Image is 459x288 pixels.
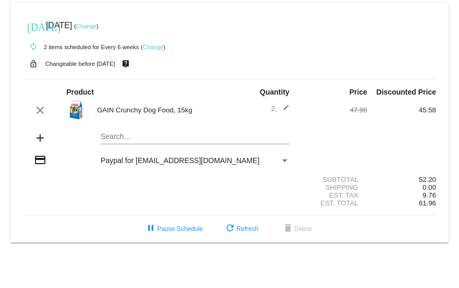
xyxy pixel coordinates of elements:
[367,176,436,183] div: 52.20
[101,156,289,165] mat-select: Payment Method
[273,220,321,238] button: Delete
[34,132,46,144] mat-icon: add
[23,44,139,50] small: 2 items scheduled for Every 6 weeks
[27,57,40,71] mat-icon: lock_open
[144,223,157,235] mat-icon: pause
[282,225,312,233] span: Delete
[349,88,367,96] strong: Price
[76,23,96,29] a: Change
[224,225,258,233] span: Refresh
[27,20,40,32] mat-icon: [DATE]
[101,156,259,165] span: Paypal for [EMAIL_ADDRESS][DOMAIN_NAME]
[367,106,436,114] div: 45.58
[143,44,163,50] a: Change
[298,106,367,114] div: 47.98
[298,199,367,207] div: Est. Total
[298,176,367,183] div: Subtotal
[34,154,46,166] mat-icon: credit_card
[277,104,289,117] mat-icon: edit
[66,99,87,120] img: 31511.jpg
[45,61,115,67] small: Changeable before [DATE]
[136,220,211,238] button: Pause Schedule
[27,41,40,53] mat-icon: autorenew
[119,57,132,71] mat-icon: live_help
[271,105,289,112] span: 2
[34,104,46,117] mat-icon: clear
[215,220,267,238] button: Refresh
[260,88,289,96] strong: Quantity
[298,183,367,191] div: Shipping
[101,133,289,141] input: Search...
[298,191,367,199] div: Est. Tax
[422,183,436,191] span: 0.00
[224,223,236,235] mat-icon: refresh
[419,199,436,207] span: 61.96
[377,88,436,96] strong: Discounted Price
[92,106,229,114] div: GAIN Crunchy Dog Food, 15kg
[74,23,99,29] small: ( )
[282,223,294,235] mat-icon: delete
[66,88,94,96] strong: Product
[422,191,436,199] span: 9.76
[144,225,202,233] span: Pause Schedule
[141,44,165,50] small: ( )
